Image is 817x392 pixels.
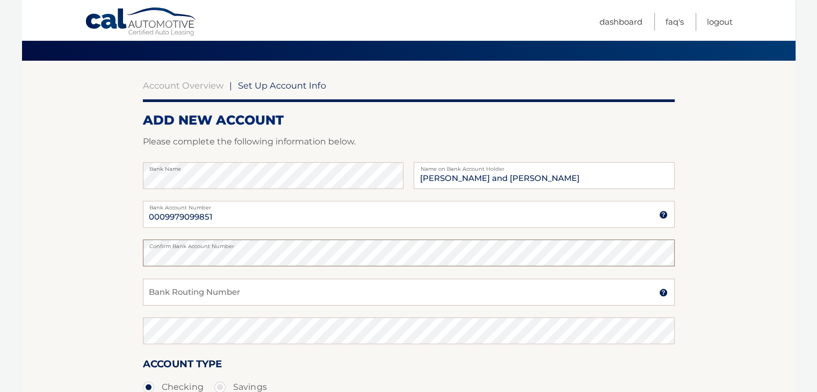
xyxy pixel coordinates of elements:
[659,288,668,297] img: tooltip.svg
[143,112,675,128] h2: ADD NEW ACCOUNT
[414,162,674,189] input: Name on Account (Account Holder Name)
[414,162,674,171] label: Name on Bank Account Holder
[229,80,232,91] span: |
[599,13,642,31] a: Dashboard
[143,201,675,209] label: Bank Account Number
[143,80,223,91] a: Account Overview
[143,356,222,376] label: Account Type
[143,162,403,171] label: Bank Name
[143,201,675,228] input: Bank Account Number
[85,7,198,38] a: Cal Automotive
[659,210,668,219] img: tooltip.svg
[143,134,675,149] p: Please complete the following information below.
[238,80,326,91] span: Set Up Account Info
[707,13,733,31] a: Logout
[143,239,675,248] label: Confirm Bank Account Number
[666,13,684,31] a: FAQ's
[143,279,675,306] input: Bank Routing Number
